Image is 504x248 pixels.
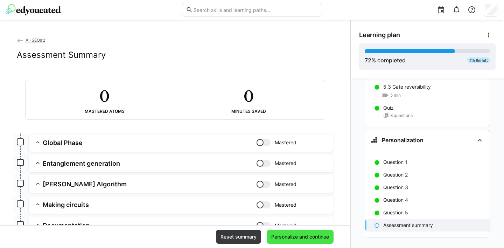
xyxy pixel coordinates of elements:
p: Assessment summary [383,222,433,229]
h3: Entanglement generation [43,159,257,167]
p: Question 5 [383,209,408,216]
h3: Making circuits [43,201,257,209]
div: Minutes saved [231,109,266,114]
h3: Documentation [43,221,257,229]
h3: [PERSON_NAME] Algorithm [43,180,257,188]
p: Question 3 [383,184,408,191]
h2: 0 [244,86,253,106]
h3: Personalization [382,137,423,144]
span: 8 questions [390,113,413,118]
p: Question 1 [383,159,407,166]
p: Question 4 [383,197,408,204]
span: Mastered [275,222,296,229]
span: Mastered [275,181,296,188]
h2: Assessment Summary [17,50,106,60]
h2: 0 [99,86,109,106]
span: Reset summary [219,233,258,240]
button: Personalize and continue [267,230,334,244]
span: Learning plan [359,31,400,39]
span: 72 [365,57,371,64]
span: Mastered [275,160,296,167]
p: Quiz [383,104,394,111]
span: Mastered [275,139,296,146]
div: % completed [365,56,406,64]
a: AI-SEQ#2 [17,37,45,43]
span: AI-SEQ#2 [26,37,45,43]
p: Question 2 [383,171,408,178]
span: Personalize and continue [270,233,330,240]
h3: Global Phase [43,139,257,147]
input: Search skills and learning paths… [193,7,318,13]
button: Reset summary [216,230,261,244]
div: 11h 9m left [467,57,490,63]
p: 5.3 Gate reversibility [383,83,431,90]
div: Mastered atoms [85,109,125,114]
span: Mastered [275,201,296,208]
span: 5 min [390,92,401,98]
